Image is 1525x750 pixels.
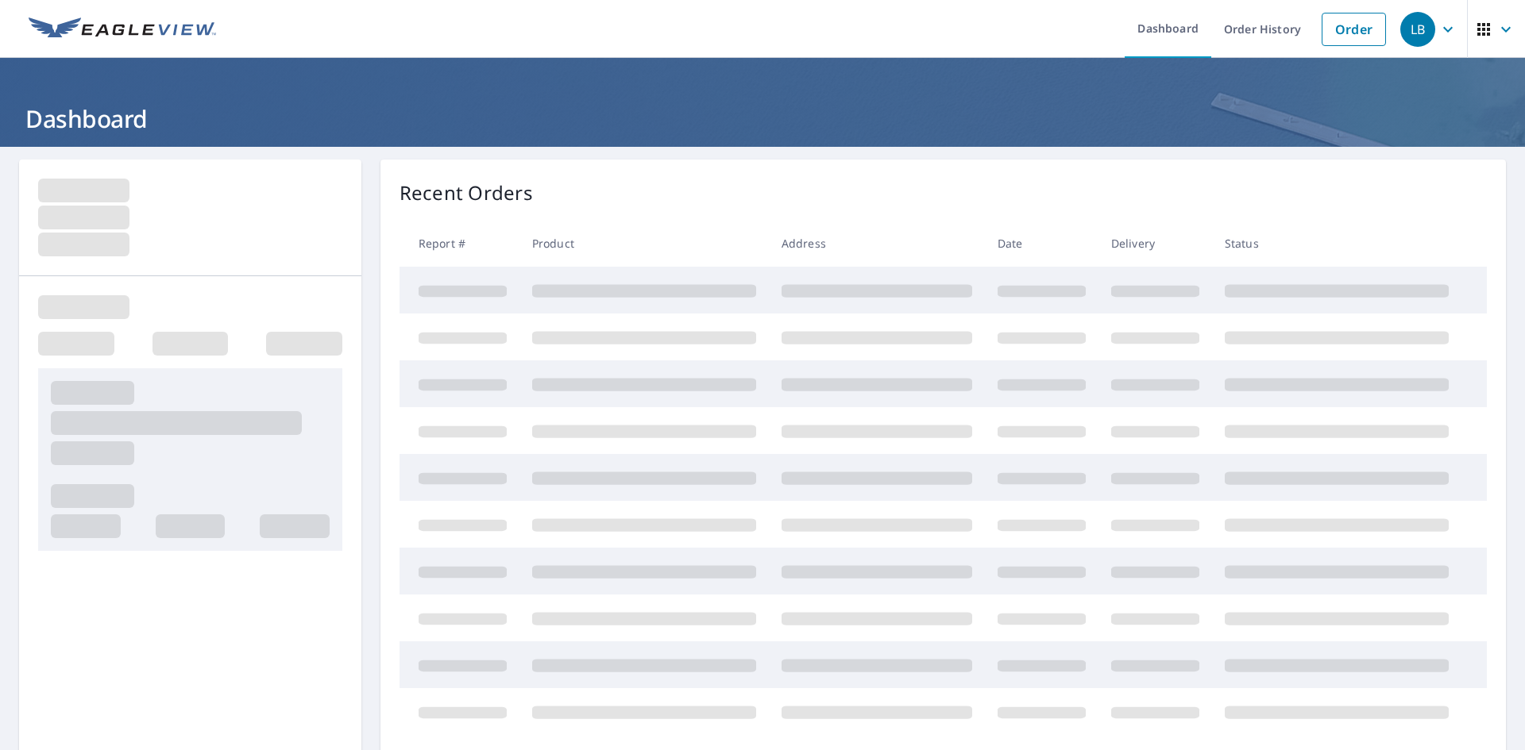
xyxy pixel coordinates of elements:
th: Address [769,220,985,267]
div: LB [1400,12,1435,47]
h1: Dashboard [19,102,1506,135]
a: Order [1322,13,1386,46]
th: Status [1212,220,1461,267]
th: Date [985,220,1098,267]
p: Recent Orders [400,179,533,207]
th: Report # [400,220,519,267]
th: Delivery [1098,220,1212,267]
th: Product [519,220,769,267]
img: EV Logo [29,17,216,41]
